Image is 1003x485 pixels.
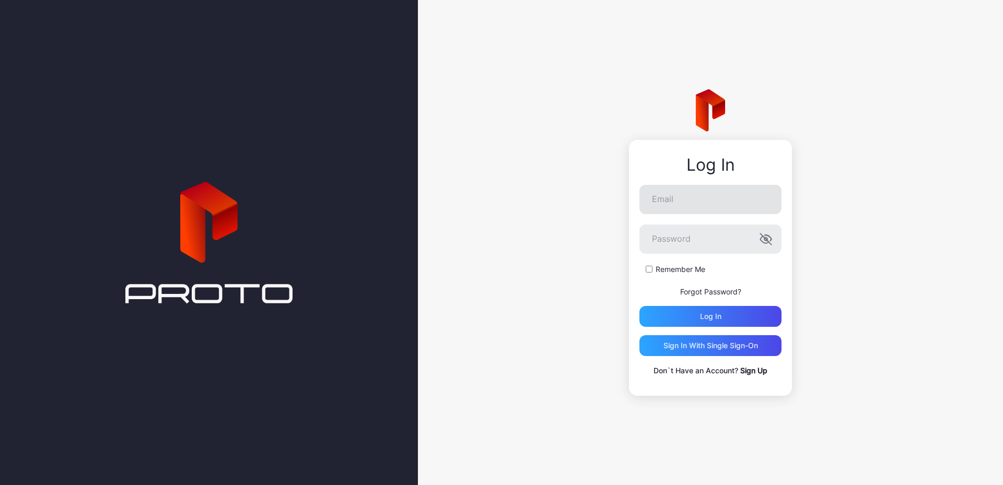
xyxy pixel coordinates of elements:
label: Remember Me [656,264,705,275]
a: Forgot Password? [680,287,741,296]
a: Sign Up [740,366,767,375]
div: Sign in With Single Sign-On [663,341,758,350]
div: Log In [639,156,782,174]
input: Password [639,224,782,254]
p: Don`t Have an Account? [639,364,782,377]
input: Email [639,185,782,214]
button: Sign in With Single Sign-On [639,335,782,356]
div: Log in [700,312,721,321]
button: Log in [639,306,782,327]
button: Password [760,233,772,245]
